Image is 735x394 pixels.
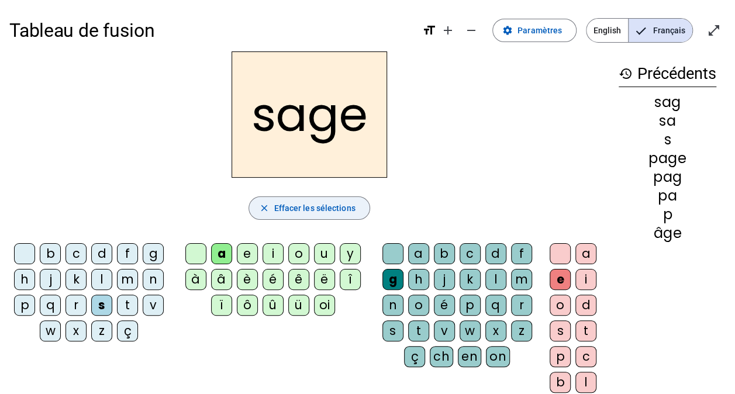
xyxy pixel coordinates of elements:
[436,19,460,42] button: Augmenter la taille de la police
[460,320,481,341] div: w
[702,19,726,42] button: Entrer en plein écran
[91,320,112,341] div: z
[464,23,478,37] mat-icon: remove
[382,295,403,316] div: n
[65,243,87,264] div: c
[441,23,455,37] mat-icon: add
[550,372,571,393] div: b
[117,269,138,290] div: m
[263,295,284,316] div: û
[314,269,335,290] div: ë
[288,269,309,290] div: ê
[263,269,284,290] div: é
[586,18,693,43] mat-button-toggle-group: Language selection
[575,346,596,367] div: c
[117,320,138,341] div: ç
[517,23,562,37] span: Paramètres
[422,23,436,37] mat-icon: format_size
[91,243,112,264] div: d
[511,295,532,316] div: r
[619,189,716,203] div: pa
[460,243,481,264] div: c
[586,19,628,42] span: English
[550,269,571,290] div: e
[314,295,335,316] div: oi
[430,346,453,367] div: ch
[485,295,506,316] div: q
[619,67,633,81] mat-icon: history
[502,25,513,36] mat-icon: settings
[408,243,429,264] div: a
[274,201,355,215] span: Effacer les sélections
[575,269,596,290] div: i
[511,243,532,264] div: f
[550,346,571,367] div: p
[619,95,716,109] div: sag
[65,269,87,290] div: k
[237,243,258,264] div: e
[232,51,387,178] h2: sage
[40,243,61,264] div: b
[258,203,269,213] mat-icon: close
[460,269,481,290] div: k
[619,170,716,184] div: pag
[485,269,506,290] div: l
[575,295,596,316] div: d
[91,295,112,316] div: s
[9,12,413,49] h1: Tableau de fusion
[249,196,370,220] button: Effacer les sélections
[619,151,716,165] div: page
[40,269,61,290] div: j
[486,346,510,367] div: on
[434,243,455,264] div: b
[619,133,716,147] div: s
[382,269,403,290] div: g
[629,19,692,42] span: Français
[65,295,87,316] div: r
[550,295,571,316] div: o
[40,295,61,316] div: q
[408,320,429,341] div: t
[91,269,112,290] div: l
[485,243,506,264] div: d
[619,114,716,128] div: sa
[511,269,532,290] div: m
[434,295,455,316] div: é
[408,269,429,290] div: h
[434,269,455,290] div: j
[408,295,429,316] div: o
[14,295,35,316] div: p
[460,19,483,42] button: Diminuer la taille de la police
[492,19,577,42] button: Paramètres
[14,269,35,290] div: h
[340,243,361,264] div: y
[237,295,258,316] div: ô
[485,320,506,341] div: x
[237,269,258,290] div: è
[511,320,532,341] div: z
[619,226,716,240] div: âge
[404,346,425,367] div: ç
[382,320,403,341] div: s
[211,269,232,290] div: â
[185,269,206,290] div: à
[65,320,87,341] div: x
[263,243,284,264] div: i
[143,243,164,264] div: g
[40,320,61,341] div: w
[117,243,138,264] div: f
[340,269,361,290] div: î
[707,23,721,37] mat-icon: open_in_full
[288,295,309,316] div: ü
[117,295,138,316] div: t
[550,320,571,341] div: s
[575,372,596,393] div: l
[575,243,596,264] div: a
[575,320,596,341] div: t
[434,320,455,341] div: v
[143,269,164,290] div: n
[143,295,164,316] div: v
[211,243,232,264] div: a
[211,295,232,316] div: ï
[458,346,481,367] div: en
